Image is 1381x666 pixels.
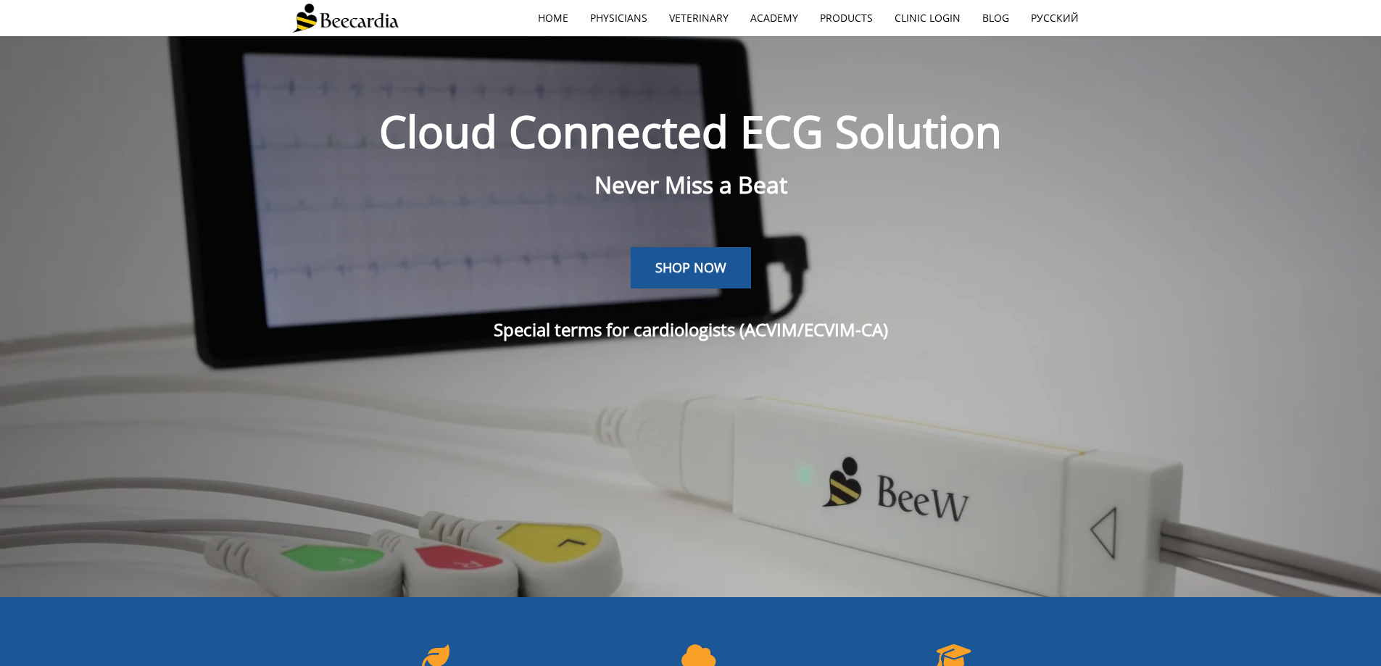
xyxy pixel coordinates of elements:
a: home [527,1,579,35]
a: Academy [739,1,809,35]
a: Physicians [579,1,658,35]
span: Never Miss a Beat [594,169,787,200]
img: Beecardia [292,4,399,33]
a: SHOP NOW [631,247,751,289]
a: Русский [1020,1,1090,35]
a: Blog [971,1,1020,35]
a: Products [809,1,884,35]
span: Special terms for cardiologists (ACVIM/ECVIM-CA) [494,317,888,341]
span: SHOP NOW [655,259,726,276]
span: Cloud Connected ECG Solution [379,101,1002,161]
a: Clinic Login [884,1,971,35]
a: Veterinary [658,1,739,35]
